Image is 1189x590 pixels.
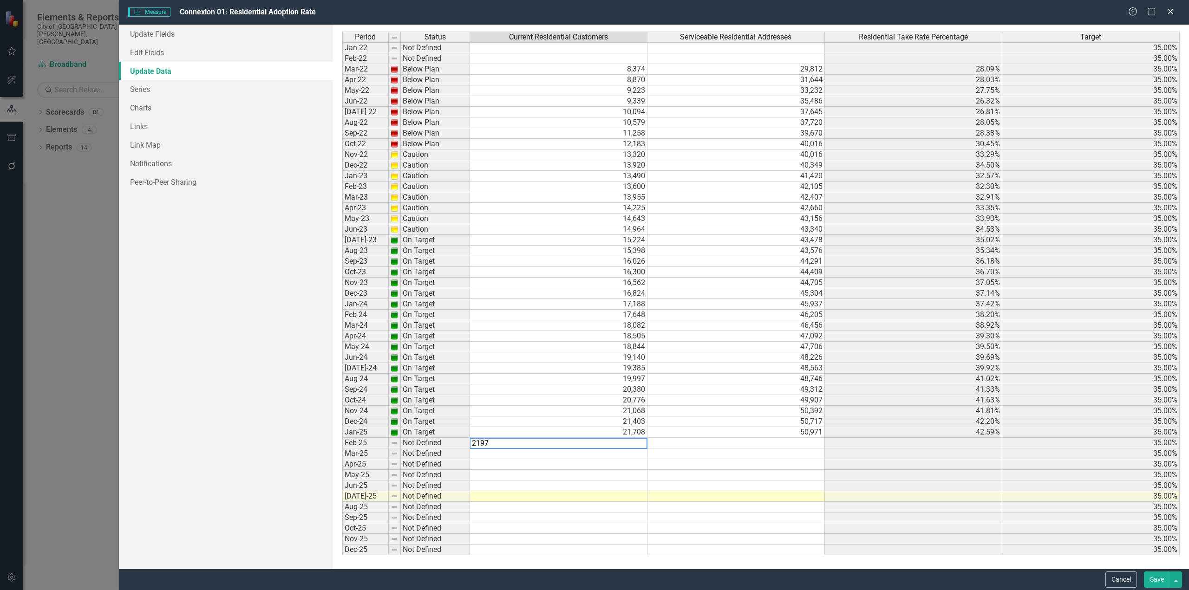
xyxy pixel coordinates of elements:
td: 14,643 [470,214,647,224]
td: On Target [401,395,470,406]
td: Jan-23 [342,171,389,182]
td: 41.63% [825,395,1002,406]
td: 35.00% [1002,502,1180,512]
td: 40,016 [647,149,825,160]
img: APn+hR+MH4cqAAAAAElFTkSuQmCC [391,290,398,297]
td: 48,563 [647,363,825,374]
td: 16,026 [470,256,647,267]
td: 17,648 [470,310,647,320]
td: Sep-22 [342,128,389,139]
img: dHgTynNE8RwAAAABJRU5ErkJggg== [391,226,398,233]
td: Below Plan [401,107,470,117]
img: APn+hR+MH4cqAAAAAElFTkSuQmCC [391,386,398,393]
a: Update Fields [119,25,333,43]
td: Jun-23 [342,224,389,235]
td: [DATE]-24 [342,363,389,374]
td: 16,562 [470,278,647,288]
td: 41.81% [825,406,1002,416]
td: 19,140 [470,352,647,363]
img: APn+hR+MH4cqAAAAAElFTkSuQmCC [391,332,398,340]
td: Below Plan [401,128,470,139]
td: 45,937 [647,299,825,310]
td: 35.00% [1002,278,1180,288]
td: On Target [401,406,470,416]
td: Apr-25 [342,459,389,470]
td: On Target [401,299,470,310]
td: 35.00% [1002,64,1180,75]
td: 35.00% [1002,288,1180,299]
td: 16,824 [470,288,647,299]
td: Caution [401,182,470,192]
td: 41.02% [825,374,1002,384]
td: 35.00% [1002,224,1180,235]
td: Sep-23 [342,256,389,267]
td: 35.00% [1002,85,1180,96]
td: 20,380 [470,384,647,395]
a: Edit Fields [119,43,333,62]
td: 19,385 [470,363,647,374]
img: XJsTHk0ajobq6Ovo30PZz5QWf9OEAAAAASUVORK5CYII= [391,87,398,94]
img: APn+hR+MH4cqAAAAAElFTkSuQmCC [391,300,398,308]
td: [DATE]-25 [342,491,389,502]
td: 32.57% [825,171,1002,182]
a: Links [119,117,333,136]
td: 15,398 [470,246,647,256]
td: Caution [401,192,470,203]
td: May-23 [342,214,389,224]
img: 8DAGhfEEPCf229AAAAAElFTkSuQmCC [391,482,398,489]
td: 35.00% [1002,342,1180,352]
td: 38.20% [825,310,1002,320]
td: Not Defined [401,438,470,448]
td: 35.00% [1002,331,1180,342]
td: 43,576 [647,246,825,256]
img: 8DAGhfEEPCf229AAAAAElFTkSuQmCC [391,514,398,521]
td: On Target [401,374,470,384]
td: 35.00% [1002,427,1180,438]
td: Oct-25 [342,523,389,534]
td: Mar-23 [342,192,389,203]
span: Connexion 01: Residential Adoption Rate [180,7,316,16]
td: [DATE]-23 [342,235,389,246]
td: On Target [401,384,470,395]
td: 36.70% [825,267,1002,278]
img: APn+hR+MH4cqAAAAAElFTkSuQmCC [391,343,398,350]
td: 26.81% [825,107,1002,117]
td: 35.00% [1002,256,1180,267]
td: 35.00% [1002,395,1180,406]
td: 13,955 [470,192,647,203]
img: APn+hR+MH4cqAAAAAElFTkSuQmCC [391,418,398,425]
td: 33.93% [825,214,1002,224]
td: 19,997 [470,374,647,384]
td: 8,374 [470,64,647,75]
td: 35.00% [1002,352,1180,363]
td: 40,016 [647,139,825,149]
td: 29,812 [647,64,825,75]
img: XJsTHk0ajobq6Ovo30PZz5QWf9OEAAAAASUVORK5CYII= [391,108,398,116]
img: 8DAGhfEEPCf229AAAAAElFTkSuQmCC [391,439,398,447]
td: 45,304 [647,288,825,299]
td: Not Defined [401,512,470,523]
td: 18,082 [470,320,647,331]
td: On Target [401,427,470,438]
img: 8DAGhfEEPCf229AAAAAElFTkSuQmCC [391,525,398,532]
td: On Target [401,256,470,267]
td: 35.00% [1002,53,1180,64]
td: 27.75% [825,85,1002,96]
td: Sep-24 [342,384,389,395]
td: 33.35% [825,203,1002,214]
img: APn+hR+MH4cqAAAAAElFTkSuQmCC [391,375,398,383]
img: APn+hR+MH4cqAAAAAElFTkSuQmCC [391,322,398,329]
td: 37,720 [647,117,825,128]
td: On Target [401,235,470,246]
td: 11,258 [470,128,647,139]
td: 35.00% [1002,182,1180,192]
td: 35.00% [1002,459,1180,470]
td: Jun-24 [342,352,389,363]
td: 34.50% [825,160,1002,171]
td: Below Plan [401,75,470,85]
td: Not Defined [401,523,470,534]
a: Peer-to-Peer Sharing [119,173,333,191]
td: 35.00% [1002,374,1180,384]
td: 46,456 [647,320,825,331]
td: 13,920 [470,160,647,171]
